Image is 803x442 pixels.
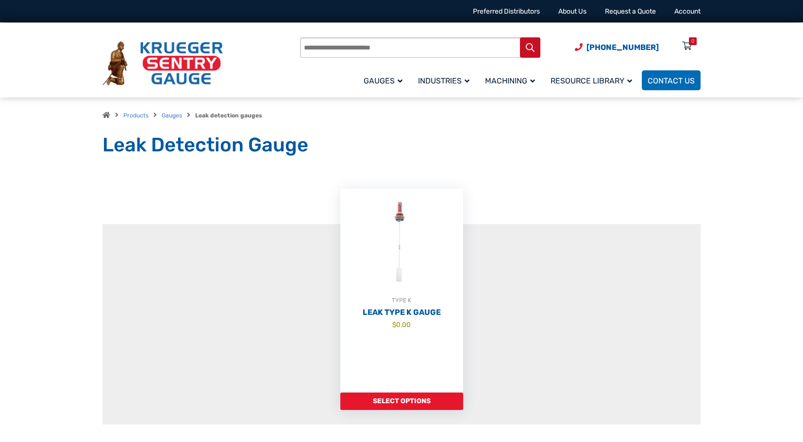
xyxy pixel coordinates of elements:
[340,295,463,305] div: TYPE K
[674,7,701,16] a: Account
[412,69,479,92] a: Industries
[195,112,262,119] strong: Leak detection gauges
[605,7,656,16] a: Request a Quote
[418,76,469,85] span: Industries
[392,321,411,328] bdi: 0.00
[558,7,586,16] a: About Us
[642,70,701,90] a: Contact Us
[648,76,695,85] span: Contact Us
[691,37,694,45] div: 0
[473,7,540,16] a: Preferred Distributors
[358,69,412,92] a: Gauges
[340,189,463,295] img: Leak Detection Gauge
[340,393,463,410] a: Add to cart: “Leak Type K Gauge”
[551,76,632,85] span: Resource Library
[586,43,659,52] span: [PHONE_NUMBER]
[340,189,463,393] a: TYPE KLeak Type K Gauge $0.00
[392,321,396,328] span: $
[162,112,182,119] a: Gauges
[364,76,402,85] span: Gauges
[340,308,463,317] h2: Leak Type K Gauge
[485,76,535,85] span: Machining
[479,69,545,92] a: Machining
[123,112,149,119] a: Products
[102,41,223,86] img: Krueger Sentry Gauge
[545,69,642,92] a: Resource Library
[102,133,701,157] h1: Leak Detection Gauge
[575,41,659,53] a: Phone Number (920) 434-8860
